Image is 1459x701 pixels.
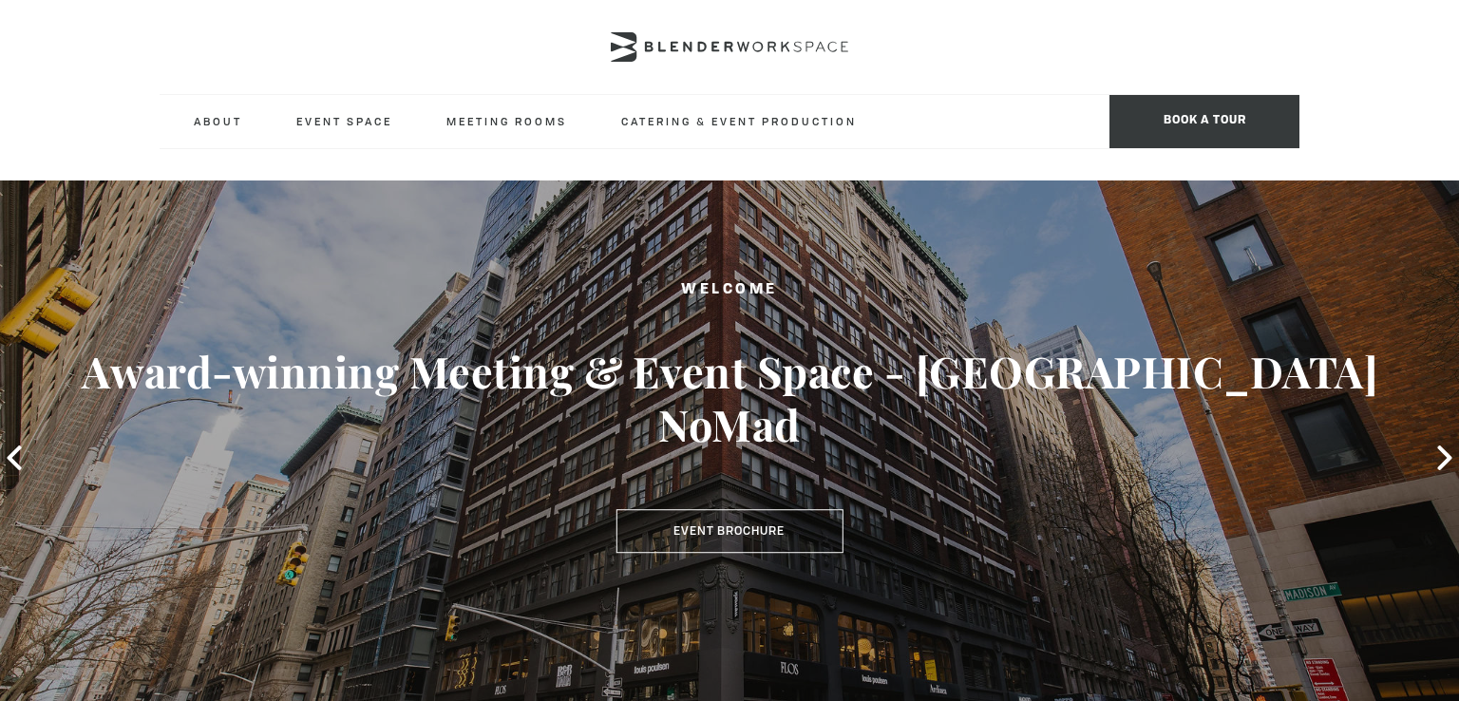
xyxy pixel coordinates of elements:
[73,279,1386,303] h2: Welcome
[431,95,582,147] a: Meeting Rooms
[281,95,407,147] a: Event Space
[616,509,843,553] a: Event Brochure
[606,95,872,147] a: Catering & Event Production
[73,346,1386,452] h3: Award-winning Meeting & Event Space - [GEOGRAPHIC_DATA] NoMad
[179,95,257,147] a: About
[1109,95,1299,148] span: Book a tour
